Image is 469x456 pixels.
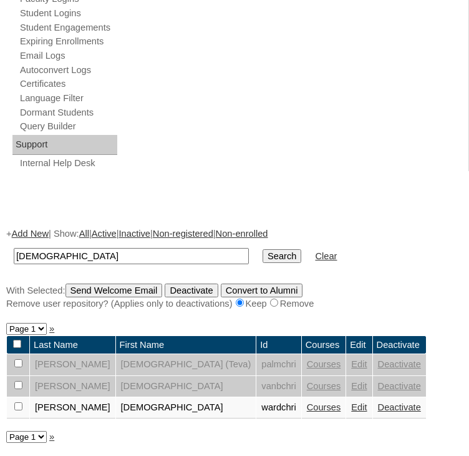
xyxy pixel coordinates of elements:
a: Edit [351,381,367,391]
td: Id [256,336,301,354]
a: Deactivate [378,402,421,412]
a: Expiring Enrollments [19,36,117,47]
td: Edit [346,336,372,354]
a: Add New [12,229,49,239]
a: Dormant Students [19,107,117,119]
a: Language Filter [19,92,117,104]
a: » [49,432,54,442]
td: [PERSON_NAME] [30,376,115,397]
div: Remove user repository? (Applies only to deactivations) Keep Remove [6,297,469,310]
td: Last Name [30,336,115,354]
a: Courses [307,381,341,391]
a: Email Logs [19,50,117,62]
input: Deactivate [165,284,218,297]
td: wardchri [256,397,301,419]
a: Courses [307,402,341,412]
input: Convert to Alumni [221,284,303,297]
a: Deactivate [378,381,421,391]
div: With Selected: [6,284,469,310]
a: Courses [307,359,341,369]
a: Clear [315,251,337,261]
a: Certificates [19,78,117,90]
a: Student Logins [19,7,117,19]
td: vanbchri [256,376,301,397]
a: Autoconvert Logs [19,64,117,76]
input: Search [14,248,249,265]
a: Active [92,229,117,239]
td: [DEMOGRAPHIC_DATA] (Teva) [116,354,256,375]
a: All [79,229,89,239]
td: Courses [302,336,346,354]
input: Search [263,249,301,263]
a: Non-registered [153,229,213,239]
a: Student Engagements [19,22,117,34]
div: Support [12,135,117,155]
a: Inactive [119,229,151,239]
td: Deactivate [373,336,426,354]
a: Edit [351,402,367,412]
input: Send Welcome Email [65,284,163,297]
td: [PERSON_NAME] [30,397,115,419]
td: First Name [116,336,256,354]
td: [DEMOGRAPHIC_DATA] [116,376,256,397]
a: Non-enrolled [216,229,268,239]
a: Internal Help Desk [19,157,117,169]
td: [DEMOGRAPHIC_DATA] [116,397,256,419]
a: Query Builder [19,121,117,132]
div: + | Show: | | | | [6,227,469,310]
a: Edit [351,359,367,369]
td: palmchri [256,354,301,375]
a: Deactivate [378,359,421,369]
td: [PERSON_NAME] [30,354,115,375]
a: » [49,324,54,334]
